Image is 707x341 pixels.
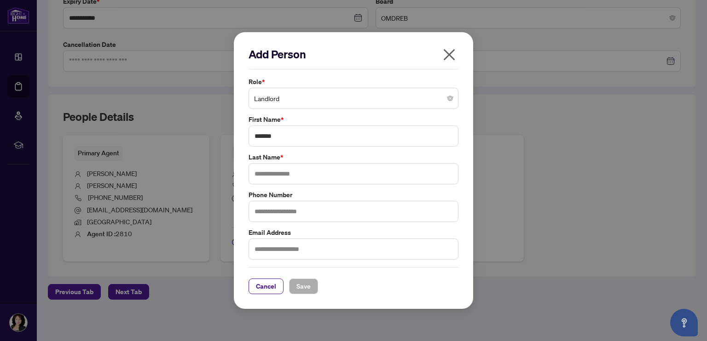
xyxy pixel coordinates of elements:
[670,309,698,336] button: Open asap
[249,190,458,200] label: Phone Number
[289,278,318,294] button: Save
[249,114,458,125] label: First Name
[254,90,453,107] span: Landlord
[442,47,457,62] span: close
[249,152,458,162] label: Last Name
[249,77,458,87] label: Role
[256,279,276,294] span: Cancel
[249,47,458,62] h2: Add Person
[249,227,458,238] label: Email Address
[447,96,453,101] span: close-circle
[249,278,284,294] button: Cancel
